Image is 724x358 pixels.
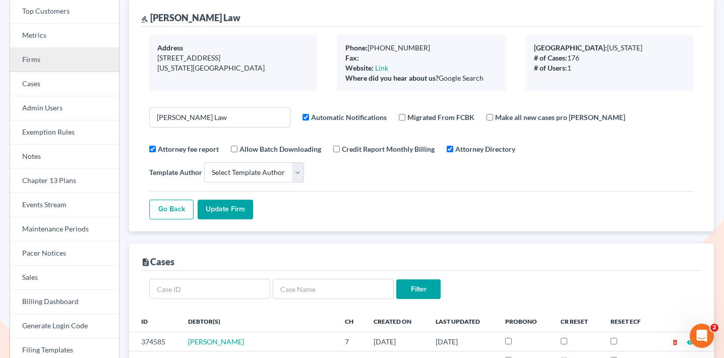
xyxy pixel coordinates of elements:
label: Credit Report Monthly Billing [342,144,435,154]
div: [STREET_ADDRESS] [157,53,309,63]
div: [PHONE_NUMBER] [345,43,497,53]
div: [US_STATE][GEOGRAPHIC_DATA] [157,63,309,73]
th: Created On [366,312,428,332]
td: 374585 [129,332,180,351]
input: Case Name [273,279,394,299]
iframe: Intercom live chat [690,324,714,348]
div: [US_STATE] [534,43,686,53]
a: Cases [10,72,119,96]
div: 1 [534,63,686,73]
div: Google Search [345,73,497,83]
label: Attorney Directory [455,144,515,154]
b: [GEOGRAPHIC_DATA]: [534,43,607,52]
label: Allow Batch Downloading [239,144,321,154]
i: gavel [141,16,148,23]
label: Make all new cases pro [PERSON_NAME] [495,112,625,123]
i: delete_forever [672,339,679,346]
th: ProBono [497,312,552,332]
b: Address [157,43,183,52]
a: Pacer Notices [10,242,119,266]
label: Automatic Notifications [311,112,387,123]
span: 2 [710,324,718,332]
a: delete_forever [672,337,679,346]
th: ID [129,312,180,332]
a: Chapter 13 Plans [10,169,119,193]
b: # of Users: [534,64,567,72]
label: Attorney fee report [158,144,219,154]
a: Notes [10,145,119,169]
a: Exemption Rules [10,121,119,145]
input: Update Firm [198,200,253,220]
td: 7 [337,332,365,351]
a: Billing Dashboard [10,290,119,314]
div: [PERSON_NAME] Law [141,12,240,24]
i: description [141,258,150,267]
input: Filter [396,279,441,300]
a: Go Back [149,200,194,220]
b: Where did you hear about us? [345,74,439,82]
div: Cases [141,256,174,268]
b: # of Cases: [534,53,567,62]
a: Sales [10,266,119,290]
a: Maintenance Periods [10,217,119,242]
label: Template Author [149,167,202,177]
i: visibility [687,339,694,346]
a: visibility [687,337,694,346]
b: Phone: [345,43,368,52]
a: Admin Users [10,96,119,121]
b: Fax: [345,53,359,62]
td: [DATE] [428,332,497,351]
td: [DATE] [366,332,428,351]
th: Ch [337,312,365,332]
a: [PERSON_NAME] [188,337,244,346]
a: Events Stream [10,193,119,217]
a: Metrics [10,24,119,48]
a: Link [375,64,388,72]
b: Website: [345,64,374,72]
a: Firms [10,48,119,72]
input: Case ID [149,279,270,299]
a: Generate Login Code [10,314,119,338]
th: Last Updated [428,312,497,332]
th: CR Reset [553,312,602,332]
th: Debtor(s) [180,312,337,332]
label: Migrated From FCBK [407,112,474,123]
th: Reset ECF [602,312,656,332]
div: 176 [534,53,686,63]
